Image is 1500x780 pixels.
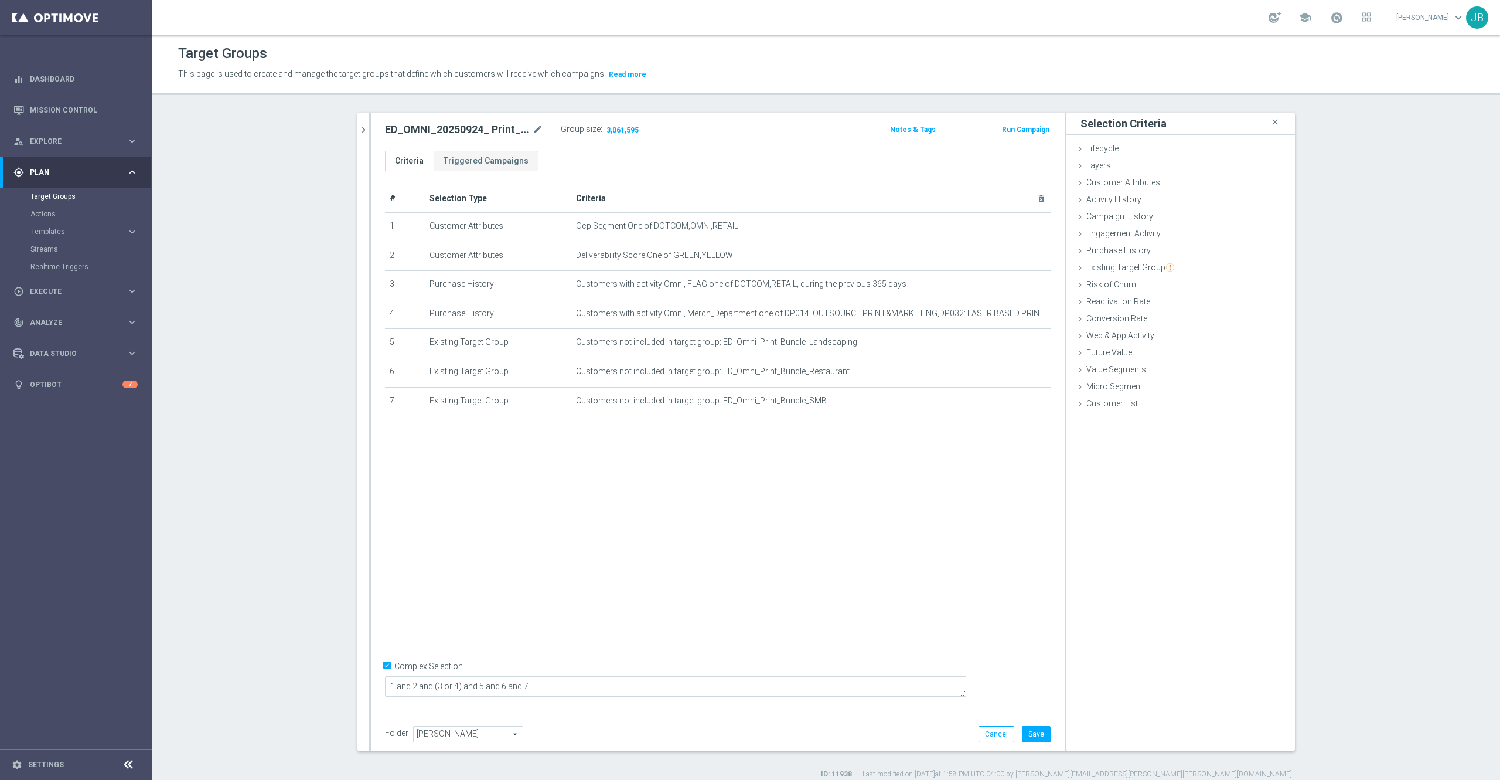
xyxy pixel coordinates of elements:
div: Explore [13,136,127,147]
div: Templates [30,223,151,240]
div: Execute [13,286,127,297]
span: Existing Target Group [1086,263,1174,272]
th: # [385,185,425,212]
label: Last modified on [DATE] at 1:58 PM UTC-04:00 by [PERSON_NAME][EMAIL_ADDRESS][PERSON_NAME][PERSON_... [862,769,1292,779]
a: Mission Control [30,94,138,126]
button: Data Studio keyboard_arrow_right [13,349,138,358]
i: keyboard_arrow_right [127,348,138,359]
a: [PERSON_NAME]keyboard_arrow_down [1395,9,1466,26]
span: This page is used to create and manage the target groups that define which customers will receive... [178,69,606,79]
i: equalizer [13,74,24,84]
td: Purchase History [425,300,571,329]
span: Layers [1086,161,1111,170]
div: JB [1466,6,1488,29]
a: Triggered Campaigns [434,151,538,171]
label: Complex Selection [394,661,463,672]
div: Realtime Triggers [30,258,151,276]
i: keyboard_arrow_right [127,226,138,238]
div: Analyze [13,317,127,328]
span: Customers with activity Omni, Merch_Department one of DP014: OUTSOURCE PRINT&MARKETING,DP032: LAS... [576,308,1046,318]
a: Dashboard [30,63,138,94]
button: track_changes Analyze keyboard_arrow_right [13,318,138,327]
td: Existing Target Group [425,329,571,358]
span: Conversion Rate [1086,314,1147,323]
td: Existing Target Group [425,358,571,387]
td: 1 [385,212,425,242]
div: Templates [31,228,127,235]
div: Plan [13,167,127,178]
label: : [601,124,602,134]
div: Optibot [13,369,138,400]
i: chevron_right [358,124,369,135]
td: Customer Attributes [425,242,571,271]
a: Target Groups [30,192,122,201]
td: 5 [385,329,425,358]
span: Micro Segment [1086,382,1143,391]
span: Execute [30,288,127,295]
div: person_search Explore keyboard_arrow_right [13,137,138,146]
span: Plan [30,169,127,176]
button: lightbulb Optibot 7 [13,380,138,389]
i: keyboard_arrow_right [127,317,138,328]
h3: Selection Criteria [1080,117,1167,130]
td: Purchase History [425,271,571,300]
i: track_changes [13,317,24,328]
span: Ocp Segment One of DOTCOM,OMNI,RETAIL [576,221,738,231]
button: Notes & Tags [889,123,937,136]
div: Mission Control [13,94,138,126]
span: Criteria [576,194,606,203]
a: Streams [30,245,122,254]
a: Settings [28,761,64,768]
div: Dashboard [13,63,138,94]
button: gps_fixed Plan keyboard_arrow_right [13,168,138,177]
span: Customers not included in target group: ED_Omni_Print_Bundle_Restaurant [576,367,850,377]
span: Activity History [1086,195,1141,204]
a: Realtime Triggers [30,262,122,272]
label: Group size [561,124,601,134]
td: 2 [385,242,425,271]
td: 4 [385,300,425,329]
i: keyboard_arrow_right [127,167,138,178]
button: Save [1022,726,1051,742]
label: ID: 11938 [821,769,852,779]
button: Read more [608,68,647,81]
span: Data Studio [30,350,127,357]
td: Customer Attributes [425,212,571,242]
span: Purchase History [1086,246,1151,255]
span: Risk of Churn [1086,280,1136,289]
span: Web & App Activity [1086,331,1154,340]
span: Deliverability Score One of GREEN,YELLOW [576,250,733,260]
button: Cancel [979,726,1014,742]
div: Data Studio [13,348,127,359]
span: Customers not included in target group: ED_Omni_Print_Bundle_SMB [576,396,827,406]
i: play_circle_outline [13,286,24,297]
span: Customers not included in target group: ED_Omni_Print_Bundle_Landscaping [576,337,857,347]
span: Analyze [30,319,127,326]
td: 6 [385,358,425,387]
div: 7 [122,381,138,388]
span: Campaign History [1086,212,1153,221]
i: mode_edit [533,123,543,137]
h1: Target Groups [178,45,267,62]
span: 3,061,595 [605,126,640,137]
button: Templates keyboard_arrow_right [30,227,138,236]
span: Customer Attributes [1086,178,1160,187]
span: keyboard_arrow_down [1452,11,1465,24]
a: Actions [30,209,122,219]
i: person_search [13,136,24,147]
th: Selection Type [425,185,571,212]
i: delete_forever [1037,194,1046,204]
button: Mission Control [13,106,138,115]
i: keyboard_arrow_right [127,135,138,147]
span: Engagement Activity [1086,229,1161,238]
span: Customers with activity Omni, FLAG one of DOTCOM,RETAIL, during the previous 365 days [576,279,906,289]
div: equalizer Dashboard [13,74,138,84]
span: Templates [31,228,115,235]
button: play_circle_outline Execute keyboard_arrow_right [13,287,138,296]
